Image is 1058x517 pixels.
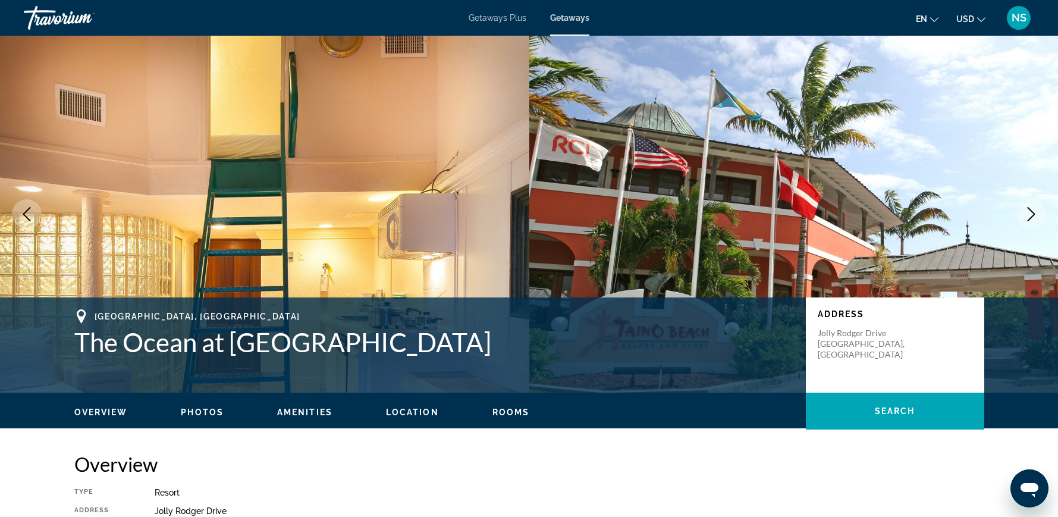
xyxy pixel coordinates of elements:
button: User Menu [1003,5,1034,30]
button: Search [806,393,984,430]
p: Address [818,309,972,319]
a: Travorium [24,2,143,33]
span: en [916,14,927,24]
span: [GEOGRAPHIC_DATA], [GEOGRAPHIC_DATA] [95,312,300,321]
button: Change currency [956,10,985,27]
p: Jolly Rodger Drive [GEOGRAPHIC_DATA], [GEOGRAPHIC_DATA] [818,328,913,360]
button: Next image [1016,199,1046,229]
iframe: Button to launch messaging window [1010,469,1048,507]
span: USD [956,14,974,24]
button: Photos [181,407,224,418]
button: Location [386,407,439,418]
div: Type [74,488,125,497]
span: Search [875,406,915,416]
a: Getaways Plus [469,13,526,23]
h1: The Ocean at [GEOGRAPHIC_DATA] [74,327,794,358]
button: Amenities [277,407,332,418]
button: Rooms [492,407,530,418]
span: NS [1012,12,1026,24]
button: Change language [916,10,938,27]
div: Resort [155,488,984,497]
button: Overview [74,407,128,418]
h2: Overview [74,452,984,476]
button: Previous image [12,199,42,229]
a: Getaways [550,13,589,23]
